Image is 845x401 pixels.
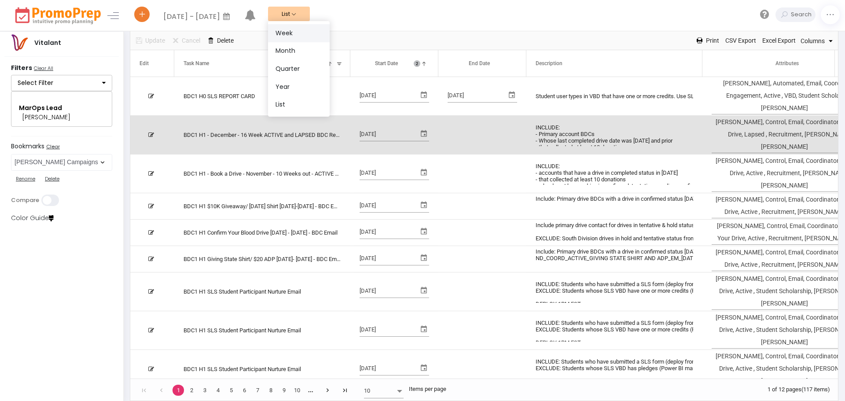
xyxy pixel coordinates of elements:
span: select [419,166,429,178]
td: is template cell column header Start Date [350,115,438,154]
span: Excel Export [761,35,797,46]
td: BDC1 H1 Giving State Shirt/ $20 ADP [DATE]- [DATE] - BDC Email [174,246,350,272]
span: Print [705,35,720,46]
div: Vitalant [28,38,67,48]
input: datepicker [360,128,419,141]
span: End Date [469,60,490,66]
div: Delete [203,31,237,50]
div: Go to next page [322,383,334,396]
td: is template cell column header End Date [438,219,526,246]
div: [DATE] - [DATE] [163,7,233,23]
label: Compare [11,197,39,204]
td: is template cell column header Description [526,115,702,154]
u: Delete [45,175,59,182]
td: BDC1 H1 - December - 16 Week ACTIVE and LAPSED BDC Recapture [174,115,350,154]
div: Include primary drive contact for drives in tentative & hold status [DATE] - [DATE]. EXCLUDE: Sou... [536,222,693,244]
a: Page 4 of 12 Pages [212,385,224,396]
button: CSV Export [724,35,758,46]
button: List [268,7,310,21]
td: BDC1 H1 SLS Student Participant Nurture Email [174,272,350,311]
u: Clear All [34,65,53,72]
td: BDC1 H1 SLS Student Participant Nurture Email [174,349,350,388]
td: is template cell column header End Date [438,246,526,272]
input: datepicker [360,323,419,336]
a: Color Guide [11,213,54,222]
span: Columns [800,36,826,47]
span: 2 [414,60,420,67]
div: INCLUDE: - accounts that have a drive in completed status in [DATE] - that collected at least 10 ... [536,163,693,185]
button: Delete [205,35,235,46]
input: datepicker [360,252,419,265]
input: datepicker [448,89,507,102]
span: Items per page [409,386,446,392]
td: is template cell column header End Date [438,349,526,388]
a: Page 7 of 12 Pages [252,385,263,396]
td: is template cell column header Start Date [350,272,438,311]
td: is template cell column header Description [526,77,702,115]
span: Delete [216,35,235,46]
button: Excel Export [761,35,797,46]
td: is template cell column header Description [526,349,702,388]
td: BDC1 H0 SLS REPORT CARD [174,77,350,115]
div: [PERSON_NAME] [22,113,101,122]
td: is template cell column header Start Date [350,246,438,272]
td: is template cell column header Description [526,193,702,219]
span: select [419,284,429,296]
div: Go to first page [138,383,150,396]
span: (117 items) [801,386,830,393]
td: is template cell column header Description [526,246,702,272]
a: Quarter [268,60,330,78]
a: Page 6 of 12 Pages [239,385,250,396]
div: INCLUDE: - Primary account BDCs - Whose last completed drive date was [DATE] and prior - that col... [536,124,693,146]
a: Page 9 of 12 Pages [278,385,290,396]
td: BDC1 H1 - Book a Drive - November - 10 Weeks out - ACTIVE BDC [174,154,350,193]
td: is template cell column header Start Date [350,193,438,219]
a: Week [268,24,330,42]
span: select [507,89,517,100]
div: List [268,21,330,117]
td: is template cell column header Start Date [350,349,438,388]
u: Rename [16,175,35,182]
input: Search [789,7,816,22]
label: Bookmarks [11,143,112,152]
td: is template cell column header Start Date [350,77,438,115]
a: Page 1 of 12 Pages [173,385,184,396]
span: select [419,199,429,210]
td: BDC1 H1 $10K Giveaway/ [DATE] Shirt [DATE]-[DATE] - BDC Email [174,193,350,219]
div: MarOps Lead [19,103,104,113]
div: Print [692,31,722,50]
u: Clear [46,143,60,150]
span: dropdownlist [364,385,404,398]
td: is template cell column header Start Date [350,154,438,193]
td: is template cell column header End Date [438,115,526,154]
span: select [419,225,429,237]
a: Go to next pager items [305,384,316,394]
td: BDC1 H1 Confirm Your Blood Drive [DATE] - [DATE] - BDC Email [174,219,350,246]
a: Month [268,42,330,60]
button: Select Filter [11,75,112,92]
button: Print [694,35,721,46]
input: datepicker [360,89,419,102]
span: select [419,128,429,139]
td: is template cell column header Description [526,154,702,193]
td: is template cell column header Description [526,219,702,246]
button: Columns [799,36,837,47]
div: INCLUDE: Students who have submitted a SLS form (deploy from NE instance) EXCLUDE: Students whose... [536,358,693,380]
span: CSV Export [724,35,757,46]
div: Student user types in VBD that have one or more credits. Use SLS VBD 2.0 Power BI report. [536,93,693,99]
span: select [419,362,429,373]
a: Page 8 of 12 Pages [265,385,276,396]
input: datepicker [360,284,419,298]
div: Go to last page [339,383,351,396]
input: datepicker [360,362,419,375]
strong: Filters [11,63,32,72]
span: Task Name [184,60,209,66]
span: select [419,252,429,263]
span: Description [536,60,562,66]
div: Columns [799,31,837,50]
div: Include: Primary drive BDCs with a drive in confirmed status [DATE]- [DATE] ND_COORD_ACTIVE_GIVIN... [536,248,693,270]
a: Page 2 of 12 Pages [186,385,197,396]
td: is template cell column header End Date [438,272,526,311]
span: select [419,89,429,100]
div: INCLUDE: Students who have submitted a SLS form (deploy from ND instance) EXCLUDE: Students whose... [536,320,693,342]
